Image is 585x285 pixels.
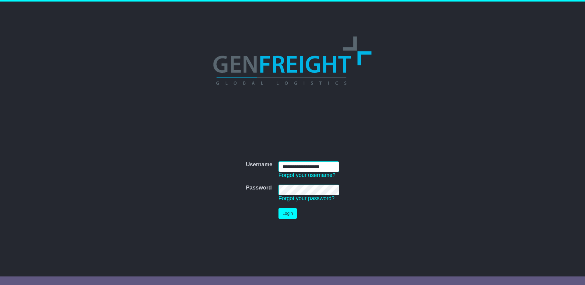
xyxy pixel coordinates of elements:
[278,172,335,178] a: Forgot your username?
[246,185,272,191] label: Password
[278,208,297,219] button: Login
[246,161,272,168] label: Username
[212,34,373,86] img: GenFreight Global Logistics Pty Ltd
[278,195,335,201] a: Forgot your password?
